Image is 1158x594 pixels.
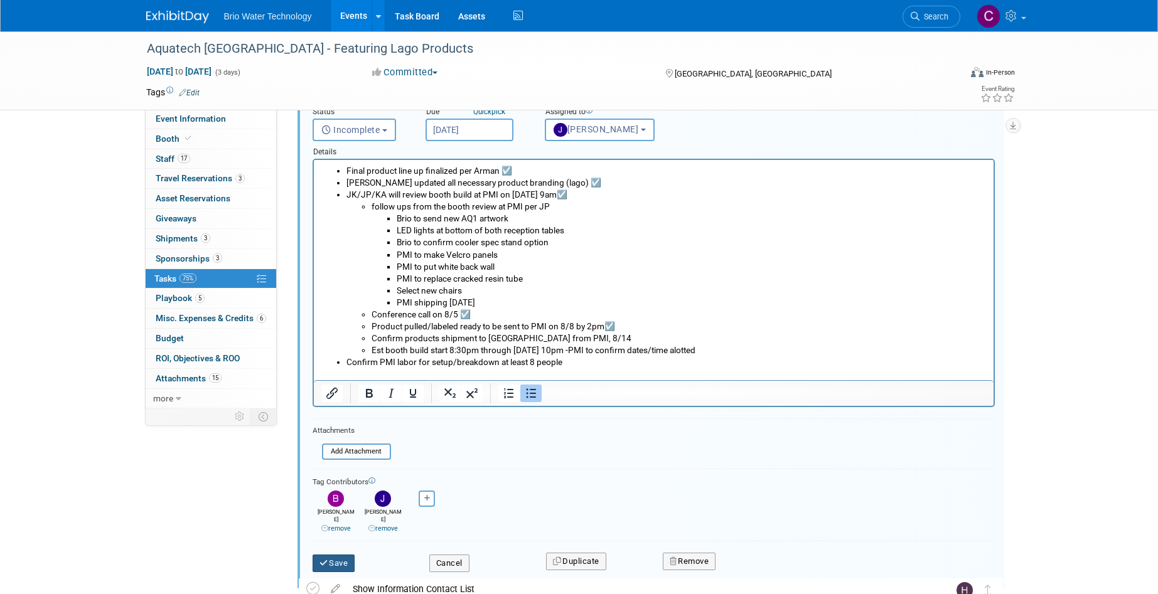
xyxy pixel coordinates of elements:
[903,6,960,28] a: Search
[313,119,396,141] button: Incomplete
[178,154,190,163] span: 17
[380,385,402,402] button: Italic
[146,329,276,348] a: Budget
[675,69,832,78] span: [GEOGRAPHIC_DATA], [GEOGRAPHIC_DATA]
[156,154,190,164] span: Staff
[368,524,398,533] a: remove
[313,107,407,119] div: Status
[209,373,222,383] span: 15
[195,294,205,303] span: 5
[520,385,542,402] button: Bullet list
[473,107,491,116] i: Quick
[146,249,276,268] a: Sponsorships3
[156,114,226,124] span: Event Information
[321,524,351,533] a: remove
[156,353,240,363] span: ROI, Objectives & ROO
[919,12,948,21] span: Search
[146,269,276,289] a: Tasks75%
[545,119,655,141] button: [PERSON_NAME]
[201,233,210,243] span: 3
[146,309,276,328] a: Misc. Expenses & Credits6
[471,107,508,117] a: Quickpick
[554,124,639,134] span: [PERSON_NAME]
[214,68,240,77] span: (3 days)
[886,65,1016,84] div: Event Format
[545,107,701,119] div: Assigned to
[321,385,343,402] button: Insert/edit link
[146,229,276,248] a: Shipments3
[977,4,1000,28] img: Cynthia Mendoza
[363,507,404,534] div: [PERSON_NAME]
[368,66,442,79] button: Committed
[173,66,185,77] span: to
[179,88,200,97] a: Edit
[146,389,276,408] a: more
[146,169,276,188] a: Travel Reservations3
[142,38,941,60] div: Aquatech [GEOGRAPHIC_DATA] - Featuring Lago Products
[461,385,483,402] button: Superscript
[313,554,355,572] button: Save
[971,67,984,77] img: Format-Inperson.png
[321,125,380,135] span: Incomplete
[980,86,1014,92] div: Event Rating
[185,135,191,142] i: Booth reservation complete
[146,289,276,308] a: Playbook5
[316,507,357,534] div: [PERSON_NAME]
[313,425,391,436] div: Attachments
[146,189,276,208] a: Asset Reservations
[439,385,461,402] button: Subscript
[402,385,424,402] button: Underline
[180,273,196,283] span: 75%
[146,109,276,129] a: Event Information
[153,393,173,403] span: more
[146,11,209,23] img: ExhibitDay
[328,491,344,507] img: Brandye Gahagan
[663,553,716,570] button: Remove
[156,373,222,383] span: Attachments
[156,333,184,343] span: Budget
[213,253,222,263] span: 3
[313,474,995,487] div: Tag Contributors
[156,193,230,203] span: Asset Reservations
[146,209,276,228] a: Giveaways
[224,11,312,21] span: Brio Water Technology
[358,385,380,402] button: Bold
[146,349,276,368] a: ROI, Objectives & ROO
[235,174,245,183] span: 3
[156,213,196,223] span: Giveaways
[426,119,513,141] input: Due Date
[375,491,391,507] img: James Park
[546,553,606,570] button: Duplicate
[429,554,469,572] button: Cancel
[154,273,196,284] span: Tasks
[146,66,212,77] span: [DATE] [DATE]
[156,313,266,323] span: Misc. Expenses & Credits
[156,233,210,243] span: Shipments
[156,173,245,183] span: Travel Reservations
[156,134,194,144] span: Booth
[146,86,200,98] td: Tags
[257,314,266,323] span: 6
[146,129,276,149] a: Booth
[146,149,276,169] a: Staff17
[313,141,995,159] div: Details
[229,408,251,425] td: Personalize Event Tab Strip
[156,293,205,303] span: Playbook
[146,369,276,388] a: Attachments15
